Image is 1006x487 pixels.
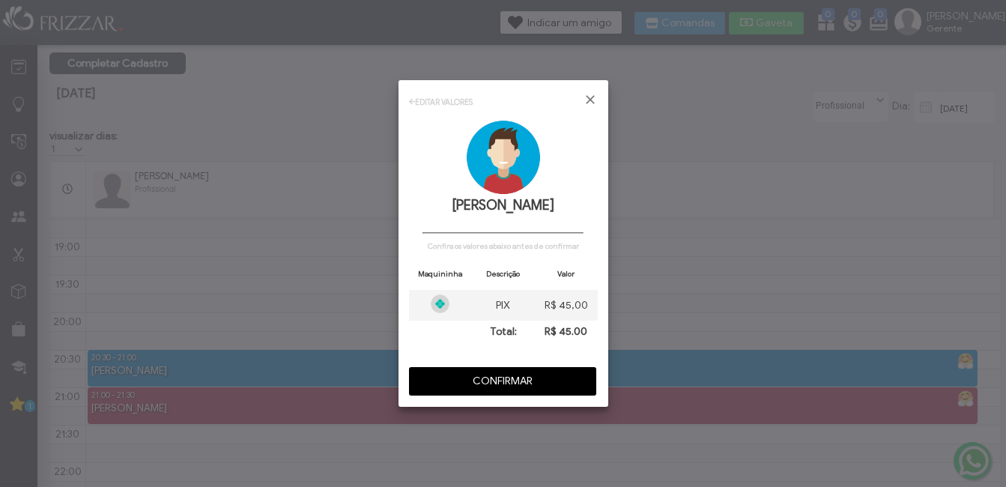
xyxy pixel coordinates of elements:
span: CONFIRMAR [419,370,586,393]
img: Maquininha [431,294,449,313]
p: Confira os valores abaixo antes de confirmar [409,241,598,251]
td: PIX [472,290,535,321]
span: Valor [557,269,575,279]
span: Descrição [486,269,520,279]
span: Maquininha [418,269,462,279]
td: Total: [472,321,535,342]
p: [PERSON_NAME] [423,197,583,214]
th: Valor [535,258,598,290]
a: Fechar [583,92,598,107]
td: R$ 45,00 [535,290,598,321]
a: EDITAR VALORES [415,97,473,107]
th: Descrição [472,258,535,290]
td: R$ 45.00 [535,321,598,342]
button: CONFIRMAR [409,367,596,396]
th: Maquininha [409,258,472,290]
